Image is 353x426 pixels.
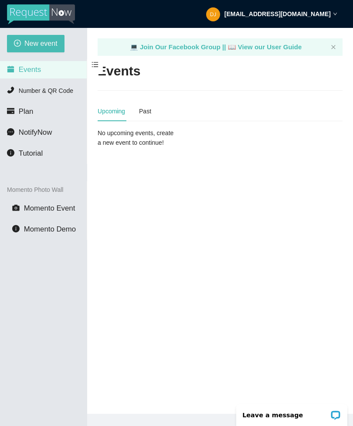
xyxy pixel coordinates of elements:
[12,204,20,211] span: camera
[130,43,138,51] span: laptop
[7,4,75,24] img: RequestNow
[7,149,14,157] span: info-circle
[14,40,21,48] span: plus-circle
[206,7,220,21] img: f7fe1c36023946800433576820b92514
[98,62,140,80] h2: Events
[98,128,175,147] div: No upcoming events, create a new event to continue!
[7,128,14,136] span: message
[228,43,236,51] span: laptop
[19,149,43,157] span: Tutorial
[24,204,75,212] span: Momento Event
[228,43,302,51] a: laptop View our User Guide
[12,225,20,232] span: info-circle
[7,107,14,115] span: credit-card
[7,35,64,52] button: plus-circleNew event
[224,10,331,17] strong: [EMAIL_ADDRESS][DOMAIN_NAME]
[130,43,228,51] a: laptop Join Our Facebook Group ||
[24,225,76,233] span: Momento Demo
[19,128,52,136] span: NotifyNow
[139,106,151,116] div: Past
[98,106,125,116] div: Upcoming
[19,107,34,116] span: Plan
[331,44,336,50] button: close
[7,65,14,73] span: calendar
[19,65,41,74] span: Events
[24,38,58,49] span: New event
[333,12,337,16] span: down
[7,86,14,94] span: phone
[19,87,73,94] span: Number & QR Code
[231,399,353,426] iframe: LiveChat chat widget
